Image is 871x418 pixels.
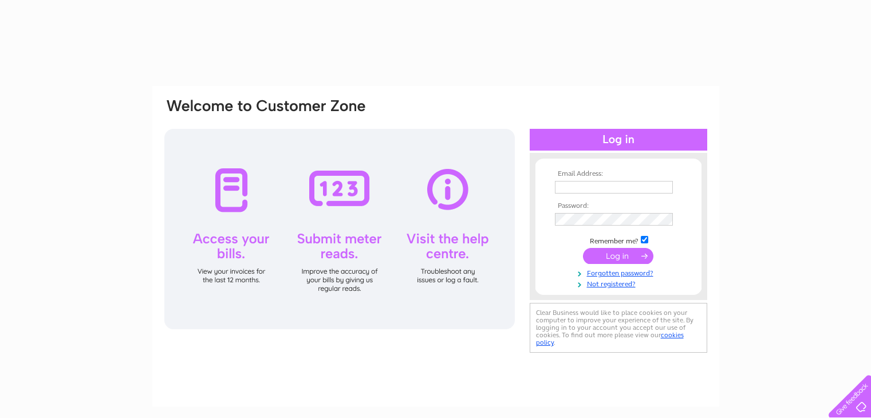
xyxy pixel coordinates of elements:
th: Email Address: [552,170,685,178]
a: Forgotten password? [555,267,685,278]
div: Clear Business would like to place cookies on your computer to improve your experience of the sit... [530,303,707,353]
th: Password: [552,202,685,210]
a: Not registered? [555,278,685,289]
a: cookies policy [536,331,684,346]
input: Submit [583,248,653,264]
td: Remember me? [552,234,685,246]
